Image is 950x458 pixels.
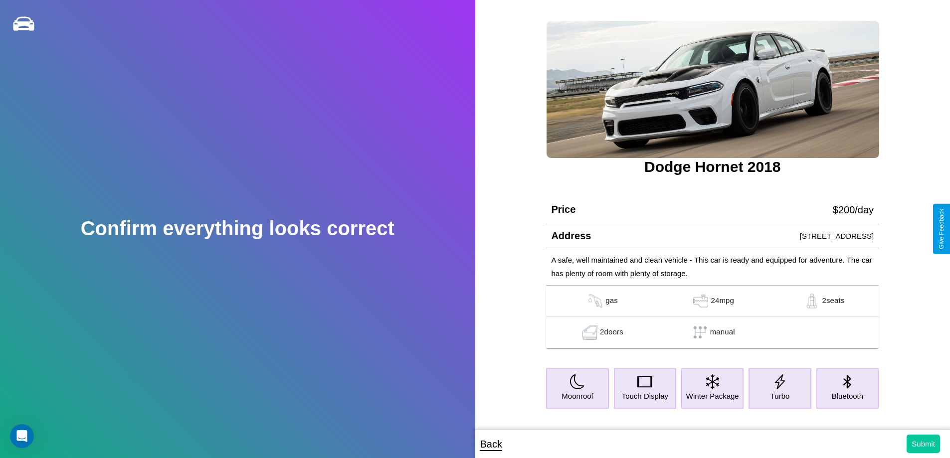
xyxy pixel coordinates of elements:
p: 24 mpg [711,294,734,308]
p: Turbo [770,389,790,403]
img: gas [802,294,822,308]
img: gas [585,294,605,308]
p: gas [605,294,618,308]
img: gas [580,325,600,340]
p: Back [480,435,502,453]
p: $ 200 /day [833,201,874,219]
p: [STREET_ADDRESS] [800,229,874,243]
h4: Address [551,230,591,242]
div: Give Feedback [938,209,945,249]
p: manual [710,325,735,340]
img: gas [691,294,711,308]
p: 2 doors [600,325,623,340]
p: 2 seats [822,294,844,308]
h4: Price [551,204,575,215]
p: Moonroof [562,389,593,403]
iframe: Intercom live chat [10,424,34,448]
button: Submit [907,435,940,453]
p: Bluetooth [832,389,863,403]
h2: Confirm everything looks correct [81,217,394,240]
p: Touch Display [622,389,668,403]
h3: Dodge Hornet 2018 [546,158,879,175]
p: A safe, well maintained and clean vehicle - This car is ready and equipped for adventure. The car... [551,253,874,280]
table: simple table [546,286,879,348]
p: Winter Package [686,389,739,403]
